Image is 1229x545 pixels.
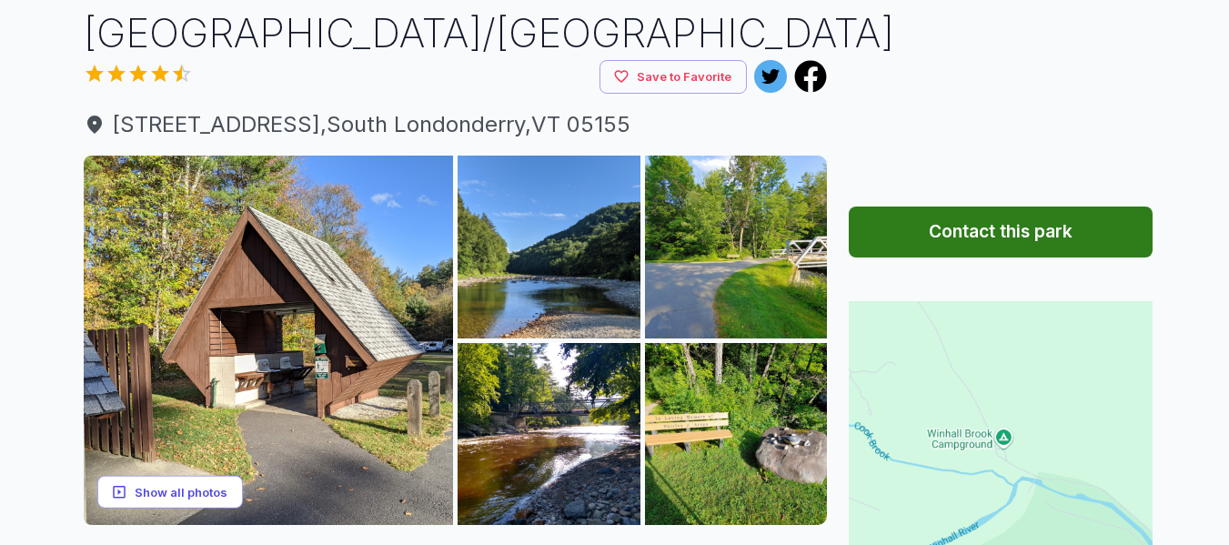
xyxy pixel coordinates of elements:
[458,156,640,338] img: AAcXr8r1thJi1ItaLiNa1qyGMWEr7iNdSDaoMj2d5xZXc6hPdzxB2hkBN-KujIkVL3nCjR_hCWaW7A1izENaiJBu8OXYiAzso...
[84,108,828,141] span: [STREET_ADDRESS] , South Londonderry , VT 05155
[84,108,828,141] a: [STREET_ADDRESS],South Londonderry,VT 05155
[458,343,640,526] img: AAcXr8rOEKJY-Qu7-S9na0SSqu0RwyOkIW7wYDAp39Y6e4_3DKKd4Cn0jkjiYQCLYFKowiGnpOk0Navqs9GcnycSetqgFXKL_...
[97,475,243,509] button: Show all photos
[645,156,828,338] img: AAcXr8p7Vt7vX-G06jDbqCAi98fh5H4OL8Ion2K0oviFsR37pb18gBtyVTkU-2kZuGstPJkX7sA1b_2J_4lEvnM4y3AifaEVr...
[645,343,828,526] img: AAcXr8pqa9EMqnD4497n-0INF_KEqrLkM2vQnRYmxLOhaeRp8YdBZXlzJ5Q1S62GL_Km2m4CjE7ITsMbLoImPCogHZCD9mzkB...
[849,207,1153,257] button: Contact this park
[84,156,454,526] img: AAcXr8rH6dxvhHiZtm-x5uQuiPSO-B7M3oNEnwMT81tA8_r3ZANvjGme1wKN2SKzYiQnuIyR2_-E_dMR79peCdCXT1LIz4X7_...
[599,60,747,94] button: Save to Favorite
